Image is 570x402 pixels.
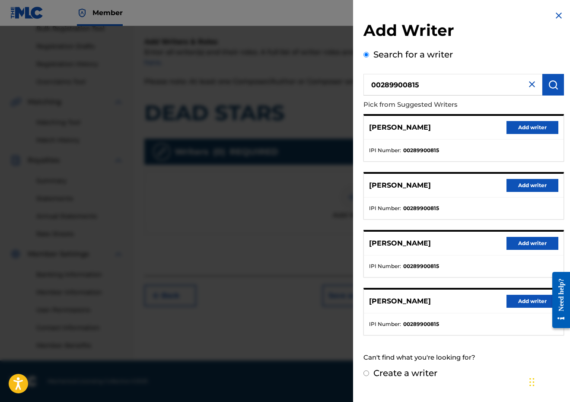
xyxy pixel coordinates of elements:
iframe: Resource Center [546,265,570,336]
span: IPI Number : [369,320,401,328]
p: Pick from Suggested Writers [363,96,515,114]
img: MLC Logo [10,6,44,19]
span: Member [92,8,123,18]
button: Add writer [506,237,558,250]
label: Create a writer [373,368,437,378]
div: Drag [529,369,535,395]
p: [PERSON_NAME] [369,180,431,191]
iframe: Chat Widget [527,361,570,402]
h2: Add Writer [363,21,564,43]
button: Add writer [506,179,558,192]
span: IPI Number : [369,204,401,212]
strong: 00289900815 [403,262,439,270]
strong: 00289900815 [403,147,439,154]
img: Top Rightsholder [77,8,87,18]
img: Search Works [548,80,558,90]
div: Can't find what you're looking for? [363,348,564,367]
img: close [527,79,537,89]
p: [PERSON_NAME] [369,296,431,306]
span: IPI Number : [369,262,401,270]
input: Search writer's name or IPI Number [363,74,542,96]
span: IPI Number : [369,147,401,154]
strong: 00289900815 [403,204,439,212]
label: Search for a writer [373,49,453,60]
p: [PERSON_NAME] [369,122,431,133]
button: Add writer [506,121,558,134]
p: [PERSON_NAME] [369,238,431,249]
strong: 00289900815 [403,320,439,328]
button: Add writer [506,295,558,308]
